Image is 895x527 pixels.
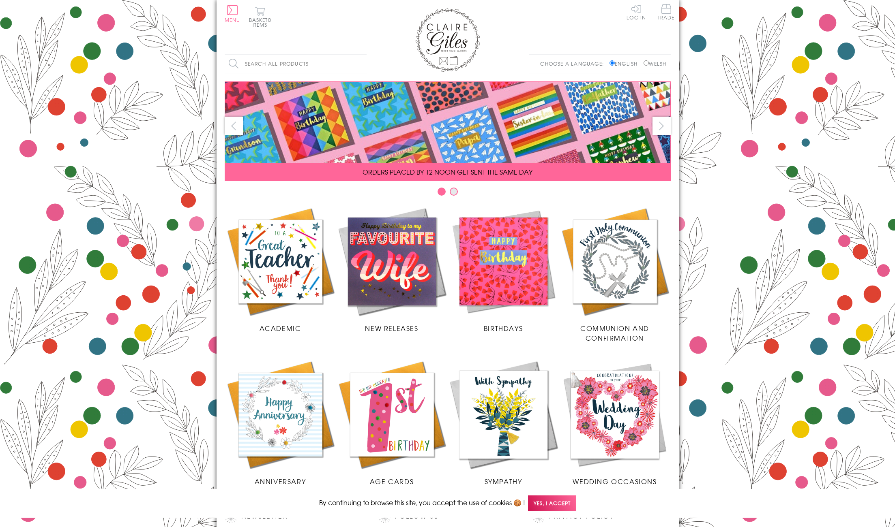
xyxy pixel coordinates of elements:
input: Welsh [644,60,649,66]
div: Carousel Pagination [225,187,671,200]
span: Age Cards [370,476,414,486]
a: Wedding Occasions [559,359,671,486]
span: Menu [225,16,240,23]
img: Claire Giles Greetings Cards [415,8,480,72]
a: Log In [627,4,646,20]
button: Basket0 items [249,6,271,27]
p: Choose a language: [540,60,608,67]
span: Sympathy [485,476,522,486]
label: Welsh [644,60,667,67]
span: Communion and Confirmation [580,323,649,343]
span: 0 items [253,16,271,28]
button: Carousel Page 2 [450,188,458,196]
a: Sympathy [448,359,559,486]
button: Menu [225,5,240,22]
span: Yes, I accept [528,495,576,511]
a: Age Cards [336,359,448,486]
span: New Releases [365,323,418,333]
input: Search [358,55,367,73]
span: Wedding Occasions [573,476,657,486]
label: English [610,60,642,67]
span: Academic [260,323,301,333]
button: Carousel Page 1 (Current Slide) [438,188,446,196]
input: English [610,60,615,66]
span: Birthdays [484,323,523,333]
a: Communion and Confirmation [559,206,671,343]
a: Anniversary [225,359,336,486]
a: Privacy Policy [549,511,614,522]
a: Academic [225,206,336,333]
button: next [652,117,671,135]
a: Trade [658,4,675,21]
span: ORDERS PLACED BY 12 NOON GET SENT THE SAME DAY [363,167,532,177]
span: Trade [658,4,675,20]
a: New Releases [336,206,448,333]
input: Search all products [225,55,367,73]
a: Birthdays [448,206,559,333]
span: Anniversary [255,476,306,486]
button: prev [225,117,243,135]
